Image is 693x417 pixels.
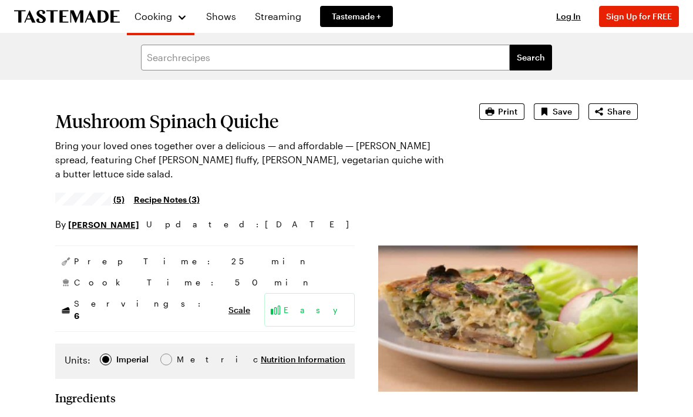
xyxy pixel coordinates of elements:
[607,106,631,117] span: Share
[113,193,125,205] span: (5)
[134,11,172,22] span: Cooking
[498,106,517,117] span: Print
[261,354,345,365] button: Nutrition Information
[332,11,381,22] span: Tastemade +
[65,353,90,367] label: Units:
[74,310,79,321] span: 6
[177,353,201,366] div: Metric
[284,304,349,316] span: Easy
[556,11,581,21] span: Log In
[74,298,223,322] span: Servings:
[517,52,545,63] span: Search
[55,391,116,405] h2: Ingredients
[134,193,200,206] a: Recipe Notes (3)
[146,218,361,231] span: Updated : [DATE]
[177,353,203,366] span: Metric
[74,277,312,288] span: Cook Time: 50 min
[510,45,552,70] button: filters
[116,353,150,366] span: Imperial
[55,139,446,181] p: Bring your loved ones together over a delicious — and affordable — [PERSON_NAME] spread, featurin...
[55,110,446,132] h1: Mushroom Spinach Quiche
[74,255,310,267] span: Prep Time: 25 min
[545,11,592,22] button: Log In
[479,103,524,120] button: Print
[116,353,149,366] div: Imperial
[553,106,572,117] span: Save
[534,103,579,120] button: Save recipe
[599,6,679,27] button: Sign Up for FREE
[588,103,638,120] button: Share
[55,194,125,204] a: 5/5 stars from 5 reviews
[228,304,250,316] button: Scale
[134,5,187,28] button: Cooking
[320,6,393,27] a: Tastemade +
[65,353,201,369] div: Imperial Metric
[55,217,139,231] p: By
[68,218,139,231] a: [PERSON_NAME]
[606,11,672,21] span: Sign Up for FREE
[14,10,120,23] a: To Tastemade Home Page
